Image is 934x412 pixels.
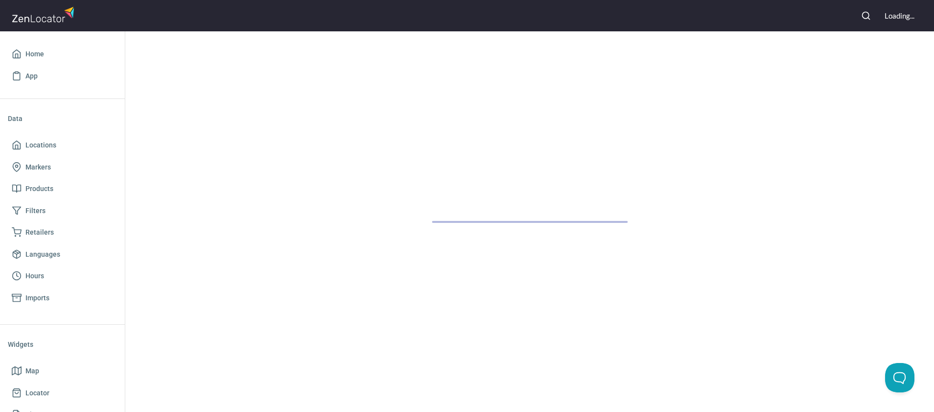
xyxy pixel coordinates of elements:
[8,134,117,156] a: Locations
[8,200,117,222] a: Filters
[25,292,49,304] span: Imports
[8,265,117,287] a: Hours
[8,243,117,266] a: Languages
[8,65,117,87] a: App
[8,43,117,65] a: Home
[8,360,117,382] a: Map
[8,287,117,309] a: Imports
[8,333,117,356] li: Widgets
[885,11,914,21] div: Loading...
[8,156,117,178] a: Markers
[25,70,38,82] span: App
[25,183,53,195] span: Products
[8,178,117,200] a: Products
[25,226,54,239] span: Retailers
[25,48,44,60] span: Home
[25,365,39,377] span: Map
[25,248,60,261] span: Languages
[25,205,46,217] span: Filters
[8,107,117,130] li: Data
[25,387,49,399] span: Locator
[885,363,914,392] iframe: Toggle Customer Support
[12,4,77,25] img: zenlocator
[8,221,117,243] a: Retailers
[25,139,56,151] span: Locations
[25,270,44,282] span: Hours
[855,5,877,26] button: Search
[25,161,51,173] span: Markers
[8,382,117,404] a: Locator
